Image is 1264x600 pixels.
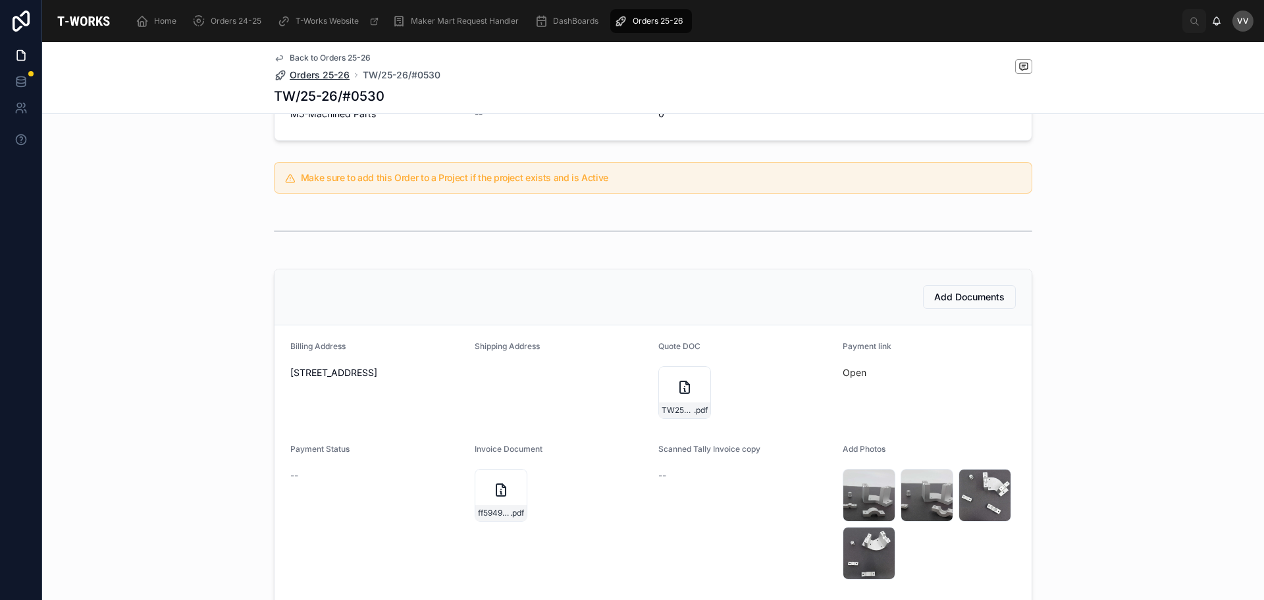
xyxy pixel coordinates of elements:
span: .pdf [694,405,708,416]
span: Invoice Document [475,444,542,454]
span: Add Photos [843,444,885,454]
a: TW/25-26/#0530 [363,68,440,82]
span: Orders 25-26 [290,68,350,82]
span: Scanned Tally Invoice copy [658,444,760,454]
img: App logo [53,11,115,32]
a: T-Works Website [273,9,386,33]
span: Add Documents [934,290,1005,304]
span: -- [290,469,298,482]
span: DashBoards [553,16,598,26]
a: Maker Mart Request Handler [388,9,528,33]
span: -- [475,107,483,121]
span: VV [1237,16,1249,26]
span: Maker Mart Request Handler [411,16,519,26]
span: T-Works Website [296,16,359,26]
span: [STREET_ADDRESS] [290,366,464,379]
span: Payment link [843,341,891,351]
span: Orders 25-26 [633,16,683,26]
a: Home [132,9,186,33]
span: M5-Machined Parts [290,107,464,121]
span: 0 [658,107,832,121]
span: ff5949a5-8add-4c78-91bd-a356007c31a3-Medtronic-Engineering-and-Innovation-Center-Pvt-Ltd--(0530)-... [478,508,510,518]
span: TW25-26#0530 [662,405,694,416]
span: Back to Orders 25-26 [290,53,371,63]
a: Orders 25-26 [610,9,692,33]
span: Payment Status [290,444,350,454]
span: -- [658,469,666,482]
span: Billing Address [290,341,346,351]
a: DashBoards [531,9,608,33]
a: Orders 24-25 [188,9,271,33]
div: scrollable content [125,7,1182,36]
a: Back to Orders 25-26 [274,53,371,63]
span: Home [154,16,176,26]
span: Quote DOC [658,341,700,351]
a: Open [843,367,866,378]
h5: Make sure to add this Order to a Project if the project exists and is Active [301,173,1021,182]
span: Shipping Address [475,341,540,351]
h1: TW/25-26/#0530 [274,87,384,105]
button: Add Documents [923,285,1016,309]
span: Orders 24-25 [211,16,261,26]
a: Orders 25-26 [274,68,350,82]
span: .pdf [510,508,524,518]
